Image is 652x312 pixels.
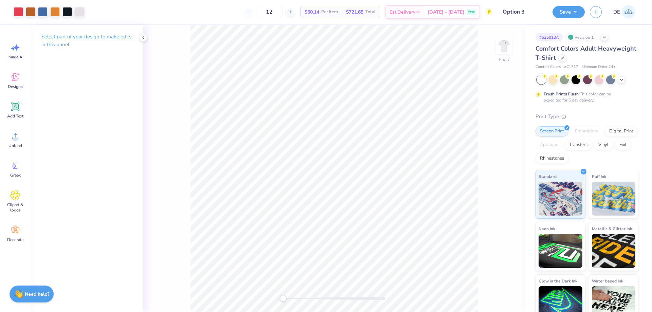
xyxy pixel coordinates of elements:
div: Embroidery [570,126,603,136]
span: DE [613,8,620,16]
span: Glow in the Dark Ink [539,277,577,285]
div: Digital Print [605,126,638,136]
span: Comfort Colors [536,64,561,70]
span: Add Text [7,113,23,119]
span: Standard [539,173,557,180]
strong: Fresh Prints Flash: [544,91,580,97]
a: DE [610,5,638,19]
div: # 525013A [536,33,563,41]
input: – – [256,6,283,18]
span: Est. Delivery [390,8,415,16]
span: Total [365,8,376,16]
span: $60.14 [305,8,319,16]
p: Select part of your design to make edits in this panel [41,33,132,49]
span: Water based Ink [592,277,623,285]
span: Decorate [7,237,23,242]
button: Save [553,6,585,18]
img: Puff Ink [592,182,636,216]
div: Screen Print [536,126,568,136]
span: Per Item [321,8,338,16]
span: Image AI [7,54,23,60]
strong: Need help? [25,291,49,297]
div: This color can be expedited for 5 day delivery. [544,91,627,103]
span: Puff Ink [592,173,606,180]
span: Metallic & Glitter Ink [592,225,632,232]
img: Metallic & Glitter Ink [592,234,636,268]
span: Clipart & logos [4,202,26,213]
div: Rhinestones [536,153,568,164]
div: Accessibility label [280,295,287,302]
span: Comfort Colors Adult Heavyweight T-Shirt [536,44,636,62]
img: Neon Ink [539,234,582,268]
span: $721.68 [346,8,363,16]
span: # C1717 [564,64,578,70]
img: Front [497,39,511,53]
span: Neon Ink [539,225,555,232]
div: Applique [536,140,563,150]
div: Transfers [565,140,592,150]
span: Designs [8,84,23,89]
span: Upload [8,143,22,148]
div: Vinyl [594,140,613,150]
div: Foil [615,140,631,150]
input: Untitled Design [497,5,547,19]
img: Standard [539,182,582,216]
div: Print Type [536,113,638,121]
div: Front [499,56,509,62]
span: [DATE] - [DATE] [428,8,464,16]
div: Revision 1 [566,33,597,41]
span: Minimum Order: 24 + [582,64,616,70]
span: Greek [10,172,21,178]
span: Free [468,10,475,14]
img: Djian Evardoni [622,5,635,19]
